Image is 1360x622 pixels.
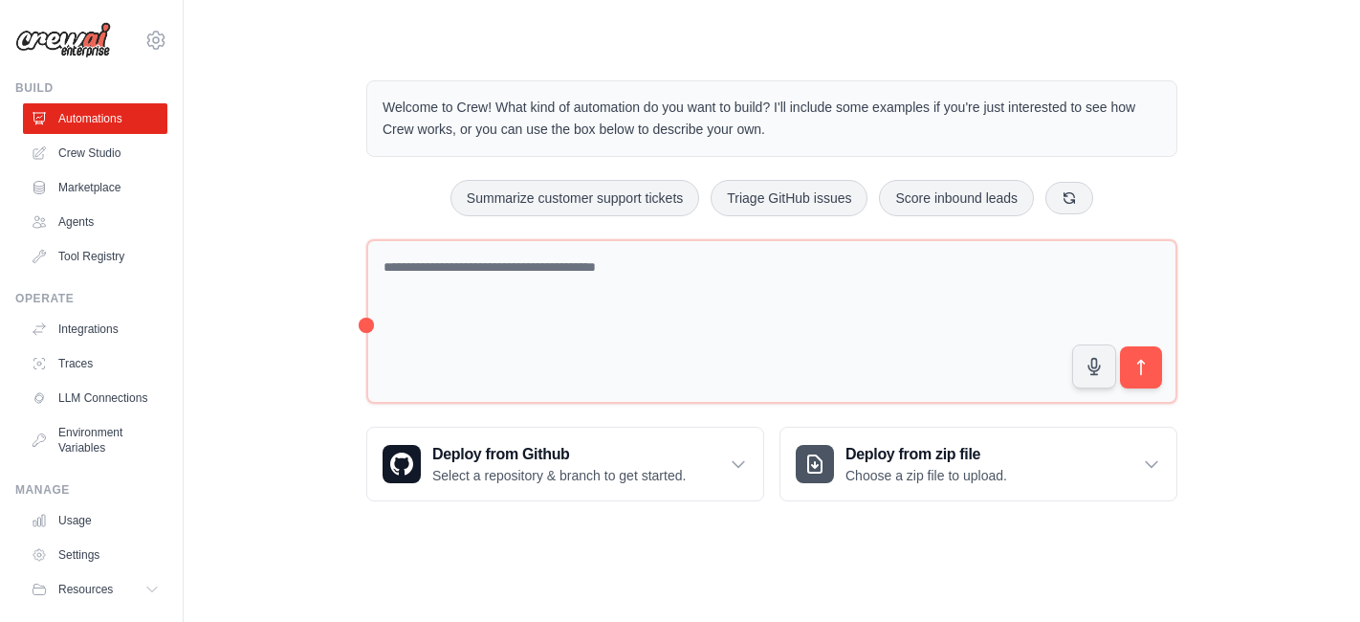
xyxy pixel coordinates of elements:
button: Triage GitHub issues [711,180,867,216]
a: LLM Connections [23,383,167,413]
a: Environment Variables [23,417,167,463]
span: Resources [58,582,113,597]
a: Agents [23,207,167,237]
a: Automations [23,103,167,134]
button: Score inbound leads [879,180,1034,216]
a: Crew Studio [23,138,167,168]
p: Choose a zip file to upload. [845,466,1007,485]
p: Welcome to Crew! What kind of automation do you want to build? I'll include some examples if you'... [383,97,1161,141]
img: Logo [15,22,111,58]
a: Usage [23,505,167,536]
button: Summarize customer support tickets [450,180,699,216]
a: Tool Registry [23,241,167,272]
a: Settings [23,540,167,570]
button: Resources [23,574,167,605]
div: Operate [15,291,167,306]
h3: Deploy from Github [432,443,686,466]
a: Integrations [23,314,167,344]
div: Build [15,80,167,96]
a: Traces [23,348,167,379]
h3: Deploy from zip file [845,443,1007,466]
div: Manage [15,482,167,498]
p: Select a repository & branch to get started. [432,466,686,485]
a: Marketplace [23,172,167,203]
